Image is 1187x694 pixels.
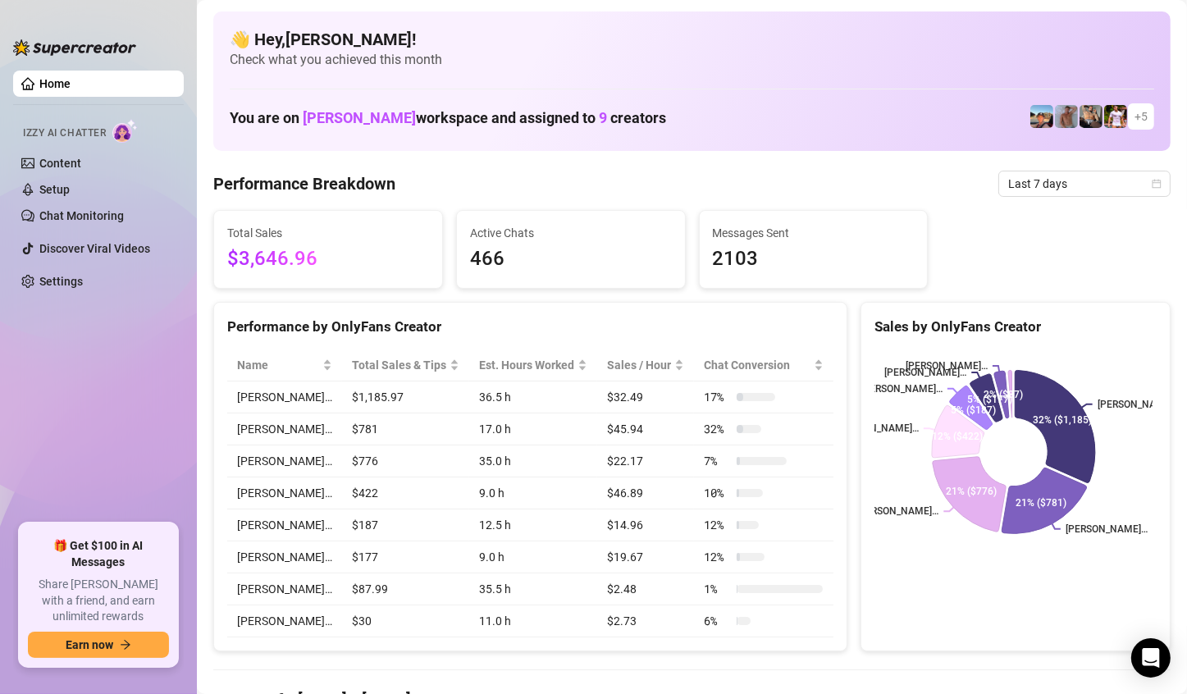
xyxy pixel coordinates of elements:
td: $422 [342,477,469,509]
td: [PERSON_NAME]… [227,605,342,637]
text: [PERSON_NAME]… [1066,523,1148,535]
th: Chat Conversion [694,349,833,381]
span: Messages Sent [713,224,915,242]
span: + 5 [1134,107,1148,126]
td: [PERSON_NAME]… [227,509,342,541]
div: Sales by OnlyFans Creator [874,316,1157,338]
a: Discover Viral Videos [39,242,150,255]
span: 🎁 Get $100 in AI Messages [28,538,169,570]
span: 6 % [704,612,730,630]
div: Performance by OnlyFans Creator [227,316,833,338]
td: $46.89 [597,477,694,509]
h4: Performance Breakdown [213,172,395,195]
h1: You are on workspace and assigned to creators [230,109,666,127]
span: 12 % [704,548,730,566]
td: $30 [342,605,469,637]
text: [PERSON_NAME]… [856,506,938,518]
h4: 👋 Hey, [PERSON_NAME] ! [230,28,1154,51]
span: 7 % [704,452,730,470]
td: 36.5 h [469,381,597,413]
span: Name [237,356,319,374]
td: [PERSON_NAME]… [227,445,342,477]
div: Open Intercom Messenger [1131,638,1171,678]
span: Active Chats [470,224,672,242]
img: Hector [1104,105,1127,128]
td: 9.0 h [469,477,597,509]
span: Last 7 days [1008,171,1161,196]
span: Earn now [66,638,113,651]
td: $1,185.97 [342,381,469,413]
td: $2.48 [597,573,694,605]
a: Home [39,77,71,90]
td: $14.96 [597,509,694,541]
td: $177 [342,541,469,573]
span: 466 [470,244,672,275]
td: 35.5 h [469,573,597,605]
td: $781 [342,413,469,445]
td: 35.0 h [469,445,597,477]
span: arrow-right [120,639,131,651]
span: 12 % [704,516,730,534]
td: 12.5 h [469,509,597,541]
th: Sales / Hour [597,349,694,381]
text: [PERSON_NAME]… [861,383,943,395]
img: George [1080,105,1103,128]
span: 2103 [713,244,915,275]
td: $32.49 [597,381,694,413]
td: $187 [342,509,469,541]
text: [PERSON_NAME]… [906,360,988,372]
span: [PERSON_NAME] [303,109,416,126]
td: $87.99 [342,573,469,605]
span: 9 [599,109,607,126]
td: $19.67 [597,541,694,573]
a: Chat Monitoring [39,209,124,222]
img: logo-BBDzfeDw.svg [13,39,136,56]
td: $45.94 [597,413,694,445]
span: Share [PERSON_NAME] with a friend, and earn unlimited rewards [28,577,169,625]
span: Check what you achieved this month [230,51,1154,69]
a: Setup [39,183,70,196]
span: Total Sales & Tips [352,356,446,374]
td: 9.0 h [469,541,597,573]
td: $2.73 [597,605,694,637]
td: 17.0 h [469,413,597,445]
text: [PERSON_NAME]… [1098,399,1180,410]
span: 1 % [704,580,730,598]
td: [PERSON_NAME]… [227,413,342,445]
td: [PERSON_NAME]… [227,381,342,413]
span: 10 % [704,484,730,502]
text: [PERSON_NAME]… [837,423,919,435]
td: $776 [342,445,469,477]
img: Zach [1030,105,1053,128]
span: calendar [1152,179,1162,189]
div: Est. Hours Worked [479,356,574,374]
td: [PERSON_NAME]… [227,573,342,605]
th: Name [227,349,342,381]
img: AI Chatter [112,119,138,143]
text: [PERSON_NAME]… [884,367,966,378]
th: Total Sales & Tips [342,349,469,381]
a: Settings [39,275,83,288]
span: Total Sales [227,224,429,242]
td: [PERSON_NAME]… [227,477,342,509]
td: 11.0 h [469,605,597,637]
span: Izzy AI Chatter [23,126,106,141]
span: $3,646.96 [227,244,429,275]
span: Chat Conversion [704,356,810,374]
td: $22.17 [597,445,694,477]
a: Content [39,157,81,170]
td: [PERSON_NAME]… [227,541,342,573]
span: 17 % [704,388,730,406]
span: Sales / Hour [607,356,671,374]
img: Joey [1055,105,1078,128]
span: 32 % [704,420,730,438]
button: Earn nowarrow-right [28,632,169,658]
